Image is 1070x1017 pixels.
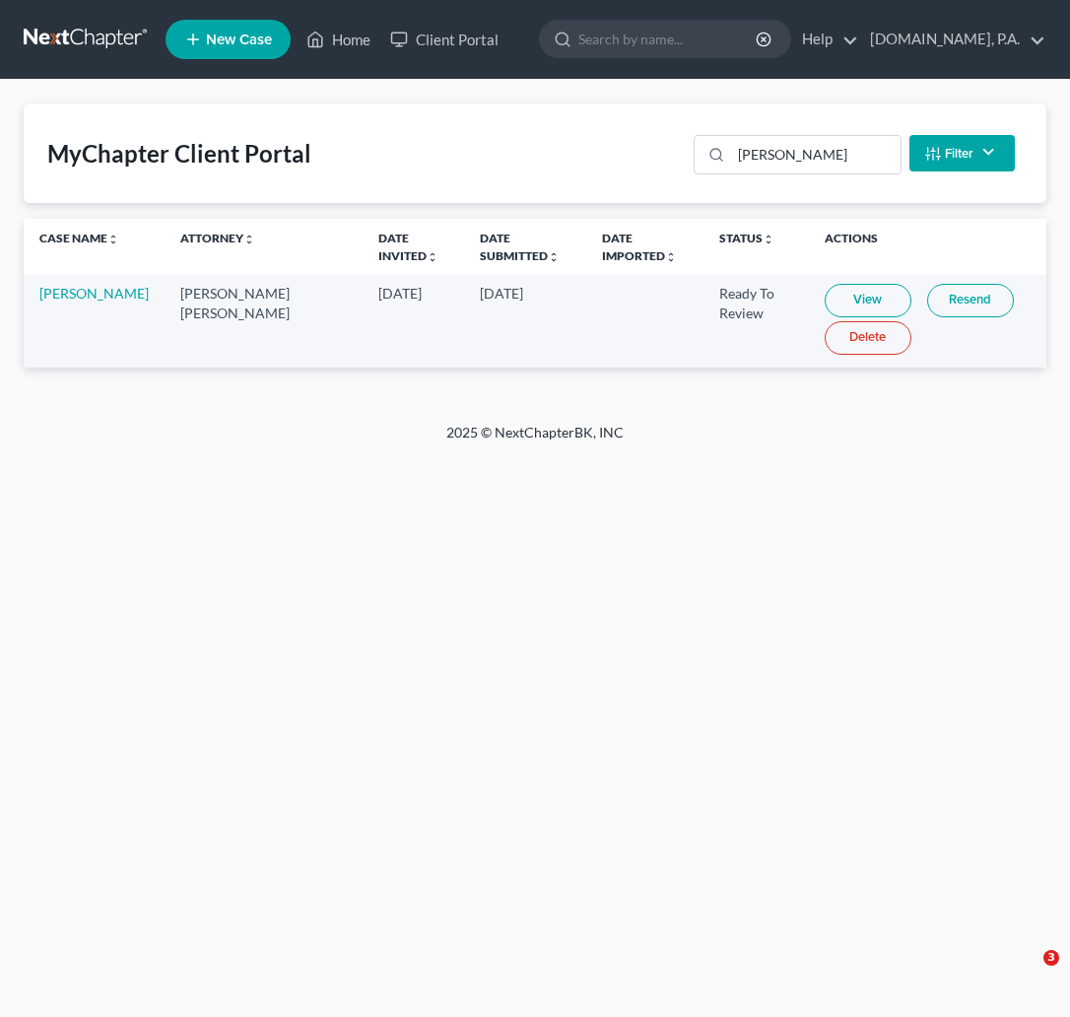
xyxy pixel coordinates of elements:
[165,275,363,367] td: [PERSON_NAME] [PERSON_NAME]
[825,284,911,317] a: View
[206,33,272,47] span: New Case
[719,231,774,245] a: Statusunfold_more
[47,138,311,169] div: MyChapter Client Portal
[480,285,523,302] span: [DATE]
[378,231,438,262] a: Date Invitedunfold_more
[297,22,380,57] a: Home
[1043,950,1059,966] span: 3
[180,231,255,245] a: Attorneyunfold_more
[703,275,809,367] td: Ready To Review
[909,135,1015,171] button: Filter
[548,251,560,263] i: unfold_more
[62,423,1008,458] div: 2025 © NextChapterBK, INC
[480,231,560,262] a: Date Submittedunfold_more
[665,251,677,263] i: unfold_more
[860,22,1045,57] a: [DOMAIN_NAME], P.A.
[731,136,900,173] input: Search...
[39,231,119,245] a: Case Nameunfold_more
[825,321,911,355] a: Delete
[1003,950,1050,997] iframe: Intercom live chat
[578,21,759,57] input: Search by name...
[380,22,508,57] a: Client Portal
[378,285,422,302] span: [DATE]
[39,285,149,302] a: [PERSON_NAME]
[427,251,438,263] i: unfold_more
[927,284,1014,317] a: Resend
[243,234,255,245] i: unfold_more
[763,234,774,245] i: unfold_more
[809,219,1046,275] th: Actions
[107,234,119,245] i: unfold_more
[792,22,858,57] a: Help
[602,231,677,262] a: Date Importedunfold_more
